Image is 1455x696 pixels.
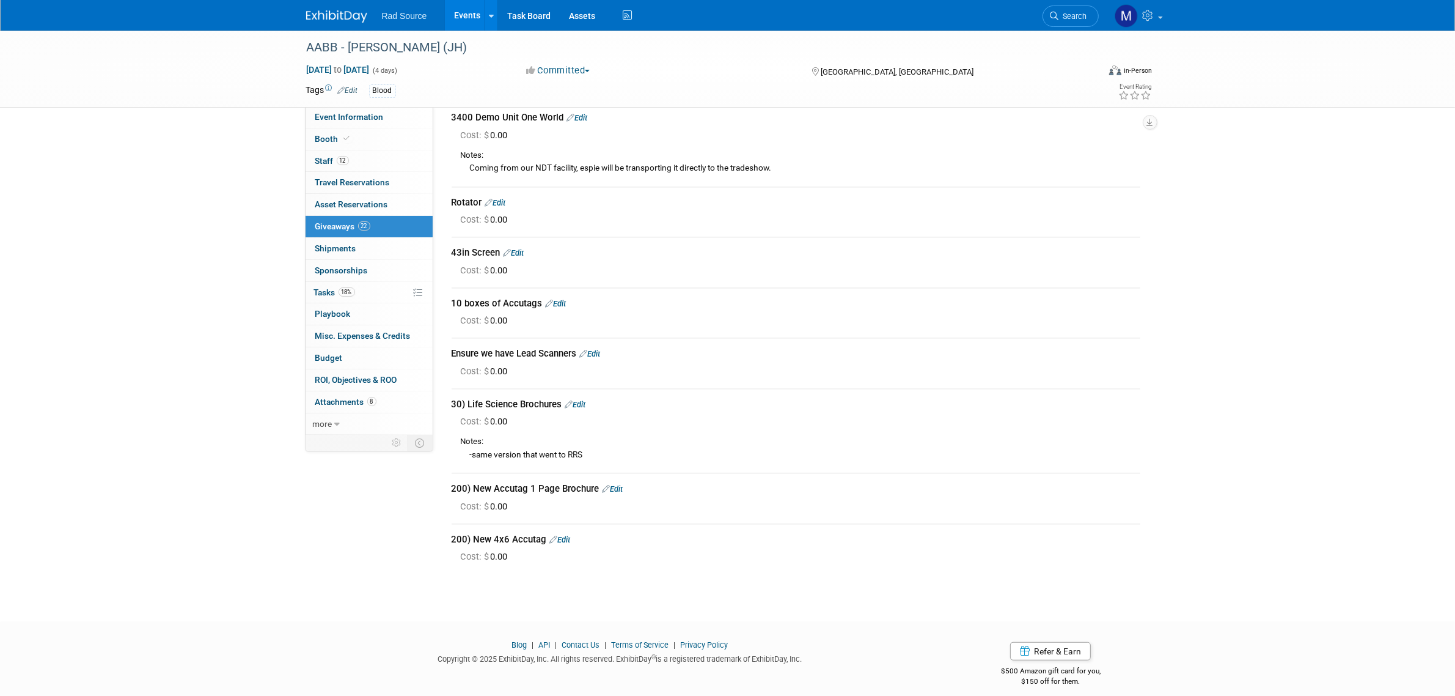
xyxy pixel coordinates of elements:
[315,177,390,187] span: Travel Reservations
[461,551,513,562] span: 0.00
[315,397,376,407] span: Attachments
[603,484,623,494] a: Edit
[306,413,433,435] a: more
[821,67,973,76] span: [GEOGRAPHIC_DATA], [GEOGRAPHIC_DATA]
[651,654,656,661] sup: ®
[538,640,550,650] a: API
[461,551,491,562] span: Cost: $
[367,397,376,406] span: 8
[461,501,513,512] span: 0.00
[670,640,678,650] span: |
[452,196,1140,209] div: Rotator
[306,391,433,413] a: Attachments8
[315,221,370,231] span: Giveaways
[461,366,491,377] span: Cost: $
[339,287,355,297] span: 18%
[529,640,537,650] span: |
[461,214,491,225] span: Cost: $
[546,299,566,308] a: Edit
[601,640,609,650] span: |
[485,198,506,207] a: Edit
[306,128,433,150] a: Booth
[452,533,1140,546] div: 200) New 4x6 Accutag
[680,640,728,650] a: Privacy Policy
[306,238,433,259] a: Shipments
[306,106,433,128] a: Event Information
[1027,64,1153,82] div: Event Format
[358,221,370,231] span: 22
[315,134,353,144] span: Booth
[952,658,1149,686] div: $500 Amazon gift card for you,
[344,135,350,142] i: Booth reservation complete
[461,161,1140,174] div: Coming from our NDT facility, espie will be transporting it directly to the tradeshow.
[306,303,433,325] a: Playbook
[461,130,513,141] span: 0.00
[338,86,358,95] a: Edit
[452,246,1140,259] div: 43in Screen
[315,309,351,319] span: Playbook
[461,448,1140,461] div: -same version that went to RRS
[511,640,527,650] a: Blog
[461,265,491,276] span: Cost: $
[306,347,433,369] a: Budget
[461,315,513,326] span: 0.00
[565,400,586,409] a: Edit
[461,214,513,225] span: 0.00
[580,349,601,358] a: Edit
[452,297,1140,310] div: 10 boxes of Accutags
[952,676,1149,687] div: $150 off for them.
[461,416,513,427] span: 0.00
[1118,84,1151,90] div: Event Rating
[313,419,332,429] span: more
[1043,6,1099,27] a: Search
[461,265,513,276] span: 0.00
[315,375,397,385] span: ROI, Objectives & ROO
[306,325,433,347] a: Misc. Expenses & Credits
[522,64,595,77] button: Committed
[461,366,513,377] span: 0.00
[567,113,588,122] a: Edit
[461,416,491,427] span: Cost: $
[552,640,560,650] span: |
[306,282,433,303] a: Tasks18%
[306,172,433,193] a: Travel Reservations
[1109,65,1121,75] img: Format-Inperson.png
[452,347,1140,360] div: Ensure we have Lead Scanners
[382,11,427,21] span: Rad Source
[306,369,433,391] a: ROI, Objectives & ROO
[461,150,1140,161] div: Notes:
[1123,66,1152,75] div: In-Person
[302,37,1080,59] div: AABB - [PERSON_NAME] (JH)
[306,64,370,75] span: [DATE] [DATE]
[315,353,343,363] span: Budget
[372,67,398,75] span: (4 days)
[408,435,433,451] td: Toggle Event Tabs
[452,483,1140,495] div: 200) New Accutag 1 Page Brochure
[306,651,934,665] div: Copyright © 2025 ExhibitDay, Inc. All rights reserved. ExhibitDay is a registered trademark of Ex...
[1059,12,1087,21] span: Search
[315,331,411,341] span: Misc. Expenses & Credits
[550,535,571,544] a: Edit
[315,156,349,166] span: Staff
[461,501,491,512] span: Cost: $
[306,194,433,215] a: Asset Reservations
[452,111,1140,124] div: 3400 Demo Unit One World
[369,84,396,97] div: Blood
[315,265,368,275] span: Sponsorships
[461,130,491,141] span: Cost: $
[461,315,491,326] span: Cost: $
[306,10,367,23] img: ExhibitDay
[562,640,599,650] a: Contact Us
[337,156,349,165] span: 12
[315,243,356,253] span: Shipments
[504,248,524,257] a: Edit
[332,65,344,75] span: to
[306,150,433,172] a: Staff12
[306,260,433,281] a: Sponsorships
[1115,4,1138,28] img: Melissa Conboy
[315,199,388,209] span: Asset Reservations
[461,436,1140,448] div: Notes:
[306,216,433,237] a: Giveaways22
[1010,642,1091,661] a: Refer & Earn
[314,287,355,297] span: Tasks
